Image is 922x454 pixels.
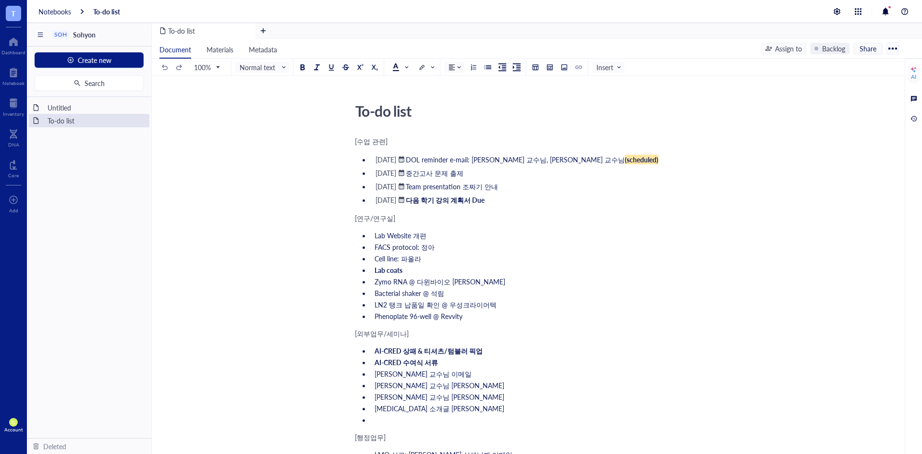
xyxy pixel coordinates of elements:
[376,169,396,177] div: [DATE]
[1,49,25,55] div: Dashboard
[406,195,485,205] span: 다음 학기 강의 계획서 Due
[375,231,426,240] span: Lab Website 개편
[93,7,120,16] a: To-do list
[355,136,388,146] span: [수업 관련]
[375,300,497,309] span: LN2 탱크 납품일 확인 @ 우성크라이어텍
[11,7,16,19] span: T
[43,441,66,452] div: Deleted
[3,96,24,117] a: Inventory
[9,208,18,213] div: Add
[355,329,409,338] span: [외부업무/세미나]
[406,168,463,178] span: 중간고사 문제 출제
[853,43,883,54] button: Share
[35,52,144,68] button: Create new
[625,155,658,164] span: (scheduled)
[8,157,19,178] a: Core
[406,182,498,191] span: Team presentation 조짜기 안내
[375,254,421,263] span: Cell line: 파올라
[78,56,111,64] span: Create new
[73,30,96,39] span: Sohyon
[240,63,287,72] span: Normal text
[375,380,504,390] span: [PERSON_NAME] 교수님 [PERSON_NAME]
[355,213,395,223] span: [연구/연구실]
[2,80,24,86] div: Notebook
[43,114,146,127] div: To-do list
[375,288,444,298] span: Bacterial shaker @ 석림
[375,346,483,356] span: AI-CRED 상패 & 티셔츠/텀블러 픽업
[375,369,472,379] span: [PERSON_NAME] 교수님 이메일
[375,242,435,252] span: FACS protocol: 정아
[822,43,845,54] div: Backlog
[376,155,396,164] div: [DATE]
[38,7,71,16] a: Notebooks
[860,44,876,53] span: Share
[249,45,277,54] span: Metadata
[8,126,19,147] a: DNA
[375,392,504,402] span: [PERSON_NAME] 교수님 [PERSON_NAME]
[4,427,23,432] div: Account
[3,111,24,117] div: Inventory
[406,155,625,164] span: DOL reminder e-mail: [PERSON_NAME] 교수님, [PERSON_NAME] 교수님
[11,420,15,425] span: SL
[375,265,402,275] span: Lab coats
[35,75,144,91] button: Search
[375,311,462,321] span: Phenoplate 96-well @ Revvity
[351,99,693,123] div: To-do list
[85,79,105,87] span: Search
[54,31,67,38] div: SOH
[375,404,504,413] span: [MEDICAL_DATA] 소개글 [PERSON_NAME]
[911,73,916,81] div: AI
[8,172,19,178] div: Core
[2,65,24,86] a: Notebook
[1,34,25,55] a: Dashboard
[355,432,386,442] span: [행정업무]
[596,63,622,72] span: Insert
[375,277,505,286] span: Zymo RNA @ 다윈바이오 [PERSON_NAME]
[775,43,802,54] div: Assign to
[375,357,438,367] span: AI-CRED 수여식 서류
[376,196,396,204] div: [DATE]
[376,182,396,191] div: [DATE]
[206,45,233,54] span: Materials
[8,142,19,147] div: DNA
[43,101,146,114] div: Untitled
[159,45,191,54] span: Document
[194,63,219,72] span: 100%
